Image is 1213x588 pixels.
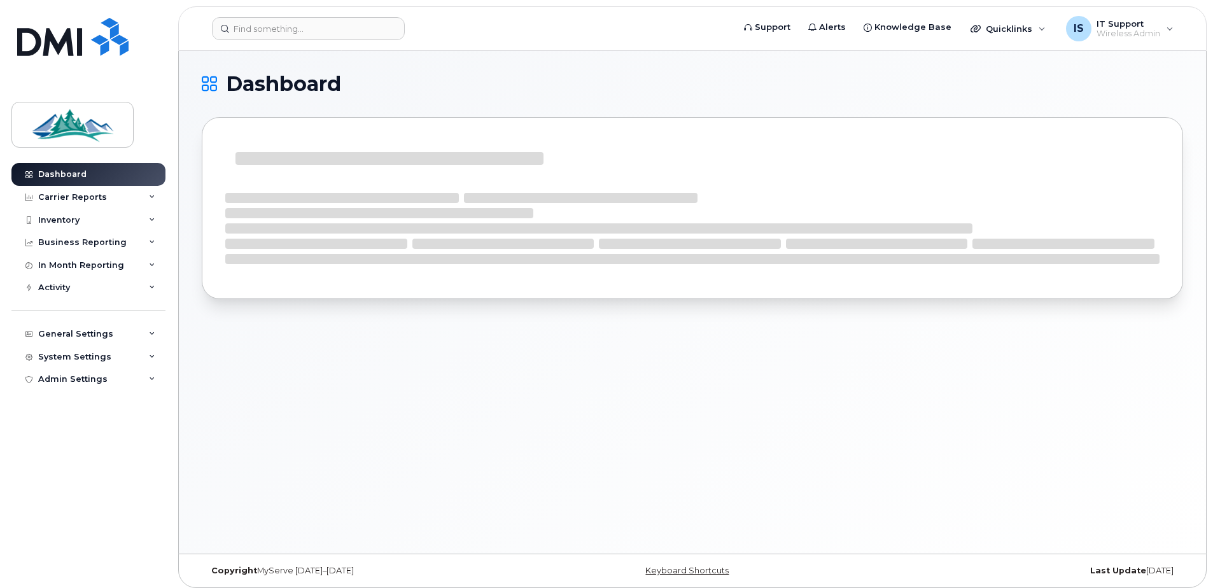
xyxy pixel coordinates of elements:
strong: Last Update [1090,566,1146,575]
div: [DATE] [856,566,1183,576]
a: Keyboard Shortcuts [645,566,729,575]
strong: Copyright [211,566,257,575]
span: Dashboard [226,74,341,94]
div: MyServe [DATE]–[DATE] [202,566,529,576]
